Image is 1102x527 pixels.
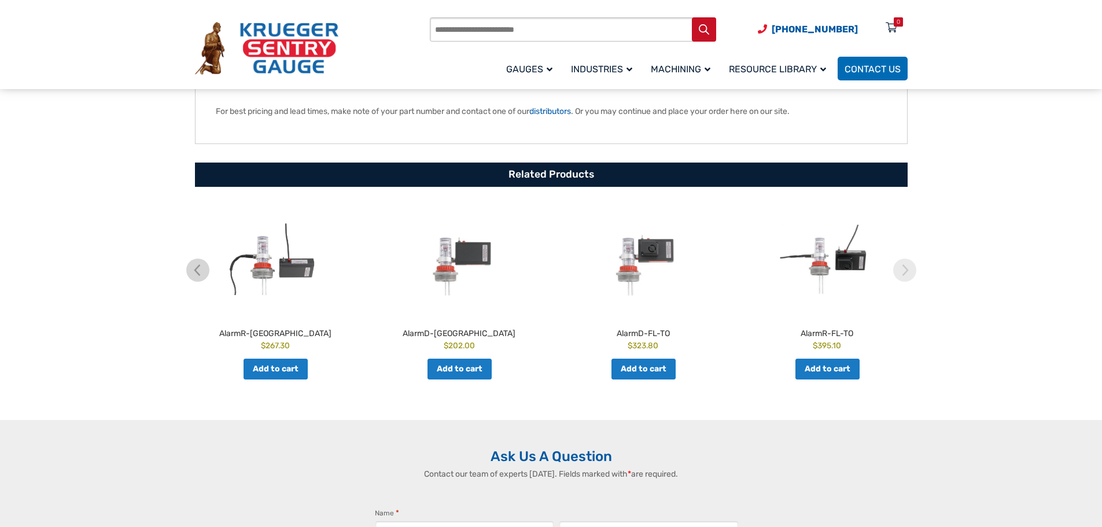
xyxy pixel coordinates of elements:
[738,323,916,340] h2: AlarmR-FL-TO
[363,468,739,480] p: Contact our team of experts [DATE]. Fields marked with are required.
[506,64,552,75] span: Gauges
[554,323,732,340] h2: AlarmD-FL-TO
[722,55,838,82] a: Resource Library
[644,55,722,82] a: Machining
[554,204,732,314] img: AlarmD-FL-TO
[729,64,826,75] span: Resource Library
[845,64,901,75] span: Contact Us
[370,204,548,352] a: AlarmD-[GEOGRAPHIC_DATA] $202.00
[529,106,571,116] a: distributors
[651,64,710,75] span: Machining
[195,22,338,75] img: Krueger Sentry Gauge
[738,204,916,352] a: AlarmR-FL-TO $395.10
[611,359,676,379] a: Add to cart: “AlarmD-FL-TO”
[375,507,399,519] legend: Name
[897,17,900,27] div: 0
[758,22,858,36] a: Phone Number (920) 434-8860
[261,341,266,350] span: $
[186,259,209,282] img: chevron-left.svg
[195,448,908,465] h2: Ask Us A Question
[628,341,658,350] bdi: 323.80
[216,105,887,117] p: For best pricing and lead times, make note of your part number and contact one of our . Or you ma...
[370,204,548,314] img: AlarmD-FL
[444,341,448,350] span: $
[738,204,916,314] img: AlarmR-FL-TO
[813,341,817,350] span: $
[261,341,290,350] bdi: 267.30
[444,341,475,350] bdi: 202.00
[838,57,908,80] a: Contact Us
[186,204,364,314] img: AlarmR-FL
[427,359,492,379] a: Add to cart: “AlarmD-FL”
[893,259,916,282] img: chevron-right.svg
[186,323,364,340] h2: AlarmR-[GEOGRAPHIC_DATA]
[795,359,860,379] a: Add to cart: “AlarmR-FL-TO”
[564,55,644,82] a: Industries
[628,341,632,350] span: $
[772,24,858,35] span: [PHONE_NUMBER]
[813,341,841,350] bdi: 395.10
[554,204,732,352] a: AlarmD-FL-TO $323.80
[499,55,564,82] a: Gauges
[370,323,548,340] h2: AlarmD-[GEOGRAPHIC_DATA]
[571,64,632,75] span: Industries
[244,359,308,379] a: Add to cart: “AlarmR-FL”
[195,163,908,187] h2: Related Products
[186,204,364,352] a: AlarmR-[GEOGRAPHIC_DATA] $267.30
